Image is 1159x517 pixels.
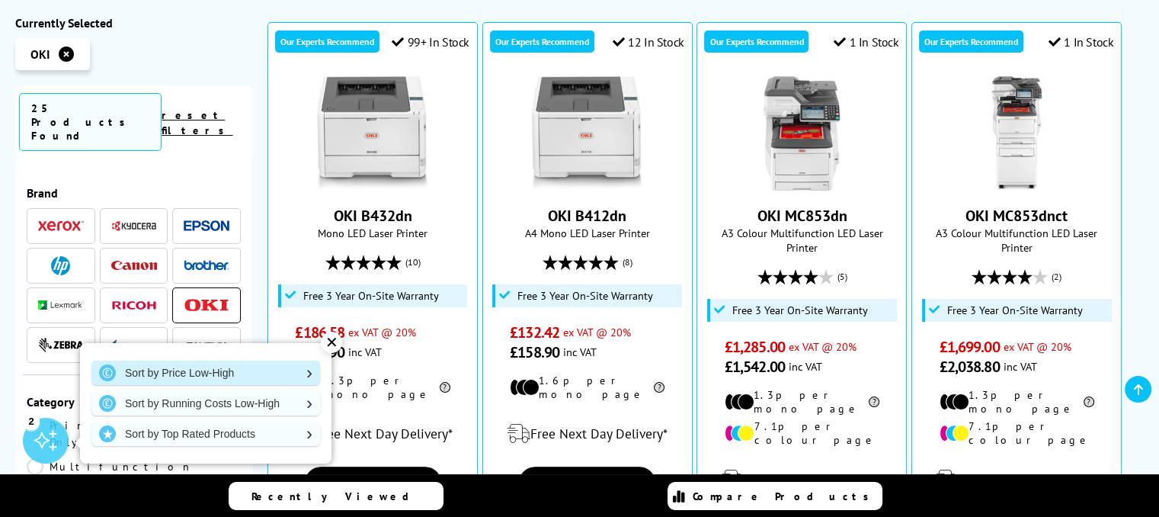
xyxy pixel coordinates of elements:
span: Free 3 Year On-Site Warranty [732,304,868,316]
div: modal_delivery [276,413,469,455]
li: 7.1p per colour page [940,419,1094,447]
img: Xerox [38,221,84,232]
a: Ricoh [111,296,157,315]
div: 2 [23,413,40,429]
li: 7.1p per colour page [725,419,879,447]
a: Multifunction [27,458,193,475]
span: (2) [1052,262,1061,291]
a: Sort by Price Low-High [91,361,320,385]
div: Currently Selected [15,15,252,31]
div: Our Experts Recommend [275,31,379,53]
img: Lexmark [38,301,84,310]
span: A3 Colour Multifunction LED Laser Printer [920,226,1113,255]
img: OKI [184,299,229,312]
span: Recently Viewed [251,490,424,503]
span: inc VAT [789,359,822,374]
span: Mono LED Laser Printer [276,226,469,240]
a: Sort by Top Rated Products [91,422,320,446]
span: A3 Colour Multifunction LED Laser Printer [705,226,898,255]
img: OKI MC853dnct [959,76,1074,191]
div: Brand [27,185,241,201]
a: Epson [184,217,229,236]
span: £2,038.80 [940,357,1000,377]
img: Kyocera [111,220,157,232]
div: Category [27,394,241,409]
div: Our Experts Recommend [704,31,808,53]
span: OKI [30,47,50,62]
a: OKI B412dn [530,178,645,194]
span: Free 3 Year On-Site Warranty [303,290,439,302]
img: Brother [184,260,229,271]
a: OKI B412dn [548,206,626,226]
a: Sort by Running Costs Low-High [91,391,320,416]
a: OKI B432dn [334,206,412,226]
a: Canon [111,256,157,275]
a: OKI [184,296,229,315]
div: modal_delivery [920,458,1113,501]
a: Brother [184,256,229,275]
span: A4 Mono LED Laser Printer [491,226,684,240]
span: (5) [837,262,847,291]
a: Compare Products [668,482,882,510]
div: ✕ [321,332,342,353]
img: OKI B412dn [530,76,645,191]
a: reset filters [162,108,232,137]
span: inc VAT [563,345,597,359]
a: Xerox [38,217,84,236]
div: 1 In Stock [834,34,899,50]
a: OKI MC853dnct [959,178,1074,194]
span: 25 Products Found [19,93,162,151]
div: modal_delivery [491,413,684,455]
div: 12 In Stock [613,34,684,50]
span: ex VAT @ 20% [348,325,416,339]
li: 1.3p per mono page [940,388,1094,416]
span: £1,285.00 [725,337,785,357]
a: OKI MC853dn [757,206,847,226]
li: 1.3p per mono page [295,374,450,401]
span: (10) [405,248,421,277]
li: 1.6p per mono page [510,374,664,401]
span: Free 3 Year On-Site Warranty [947,304,1083,316]
a: Lexmark [38,296,84,315]
span: £1,542.00 [725,357,785,377]
img: OKI MC853dn [744,76,859,191]
div: 1 In Stock [1049,34,1114,50]
a: OKI B432dn [315,178,430,194]
span: ex VAT @ 20% [789,339,856,354]
span: Compare Products [693,490,877,503]
a: HP [38,256,84,275]
a: Kyocera [111,217,157,236]
span: £186.58 [295,323,344,342]
div: Our Experts Recommend [490,31,594,53]
div: modal_delivery [705,458,898,501]
a: Recently Viewed [229,482,443,510]
img: HP [51,256,70,275]
a: OKI MC853dn [744,178,859,194]
a: View [305,467,441,499]
img: Canon [111,261,157,271]
span: (8) [623,248,632,277]
span: inc VAT [348,345,382,359]
a: View [519,467,655,499]
a: Zebra [38,336,84,355]
img: Zebra [38,338,84,353]
span: £158.90 [510,342,559,362]
li: 1.3p per mono page [725,388,879,416]
img: Ricoh [111,301,157,310]
span: ex VAT @ 20% [1003,339,1071,354]
span: £1,699.00 [940,337,1000,357]
div: Our Experts Recommend [919,31,1023,53]
img: OKI B432dn [315,76,430,191]
a: OKI MC853dnct [965,206,1068,226]
span: inc VAT [1003,359,1036,374]
img: Epson [184,220,229,232]
span: ex VAT @ 20% [563,325,631,339]
span: £132.42 [510,323,559,342]
span: Free 3 Year On-Site Warranty [517,290,653,302]
div: 99+ In Stock [392,34,469,50]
